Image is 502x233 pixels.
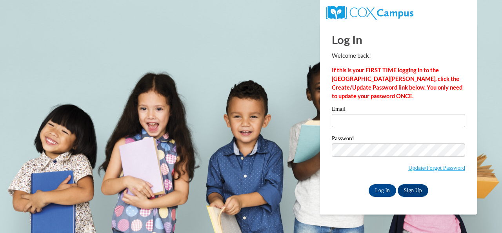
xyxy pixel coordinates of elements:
a: COX Campus [326,9,413,16]
input: Log In [369,184,396,197]
p: Welcome back! [332,51,465,60]
a: Update/Forgot Password [408,165,465,171]
a: Sign Up [398,184,428,197]
h1: Log In [332,31,465,48]
img: COX Campus [326,6,413,20]
label: Email [332,106,465,114]
strong: If this is your FIRST TIME logging in to the [GEOGRAPHIC_DATA][PERSON_NAME], click the Create/Upd... [332,67,462,99]
label: Password [332,136,465,143]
